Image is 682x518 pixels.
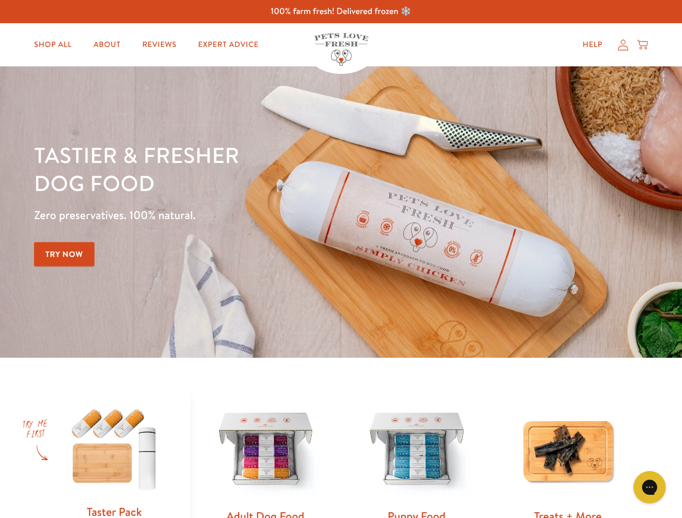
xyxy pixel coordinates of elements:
[133,34,185,56] a: Reviews
[25,34,80,56] a: Shop All
[628,467,671,507] iframe: Gorgias live chat messenger
[34,242,94,267] a: Try Now
[190,34,267,56] a: Expert Advice
[34,206,443,225] p: Zero preservatives. 100% natural.
[85,34,129,56] a: About
[34,141,443,197] h1: Tastier & fresher dog food
[314,33,368,66] img: Pets Love Fresh
[574,34,611,56] a: Help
